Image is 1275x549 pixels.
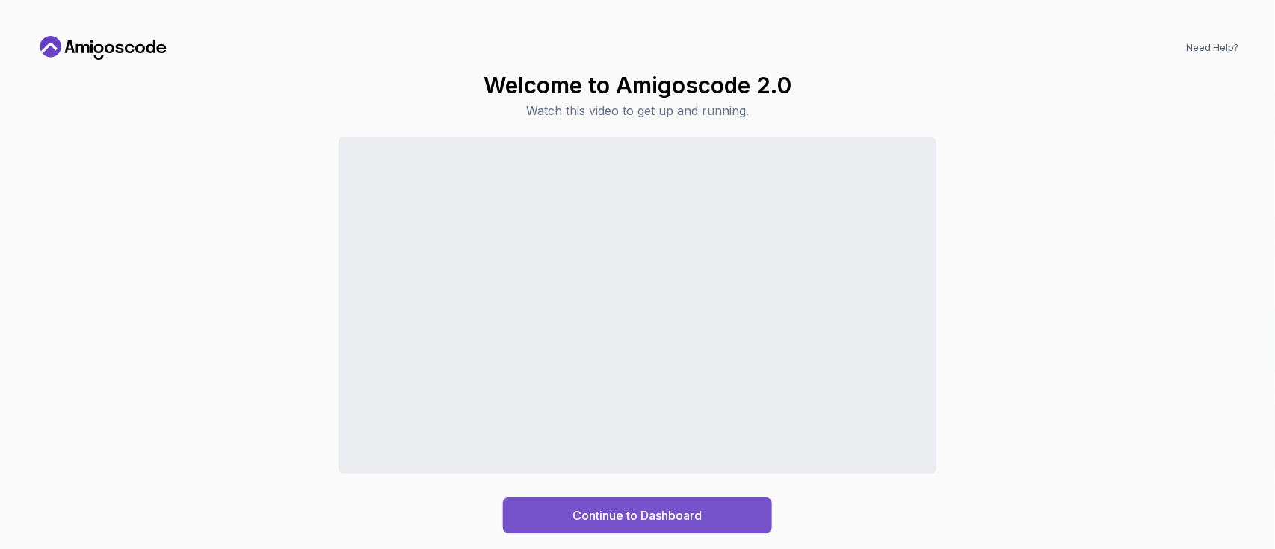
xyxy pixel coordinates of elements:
[339,137,936,474] iframe: Sales Video
[503,497,772,533] button: Continue to Dashboard
[573,506,703,524] div: Continue to Dashboard
[484,102,791,120] p: Watch this video to get up and running.
[36,36,170,60] a: Home link
[484,72,791,99] h1: Welcome to Amigoscode 2.0
[1187,42,1239,54] a: Need Help?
